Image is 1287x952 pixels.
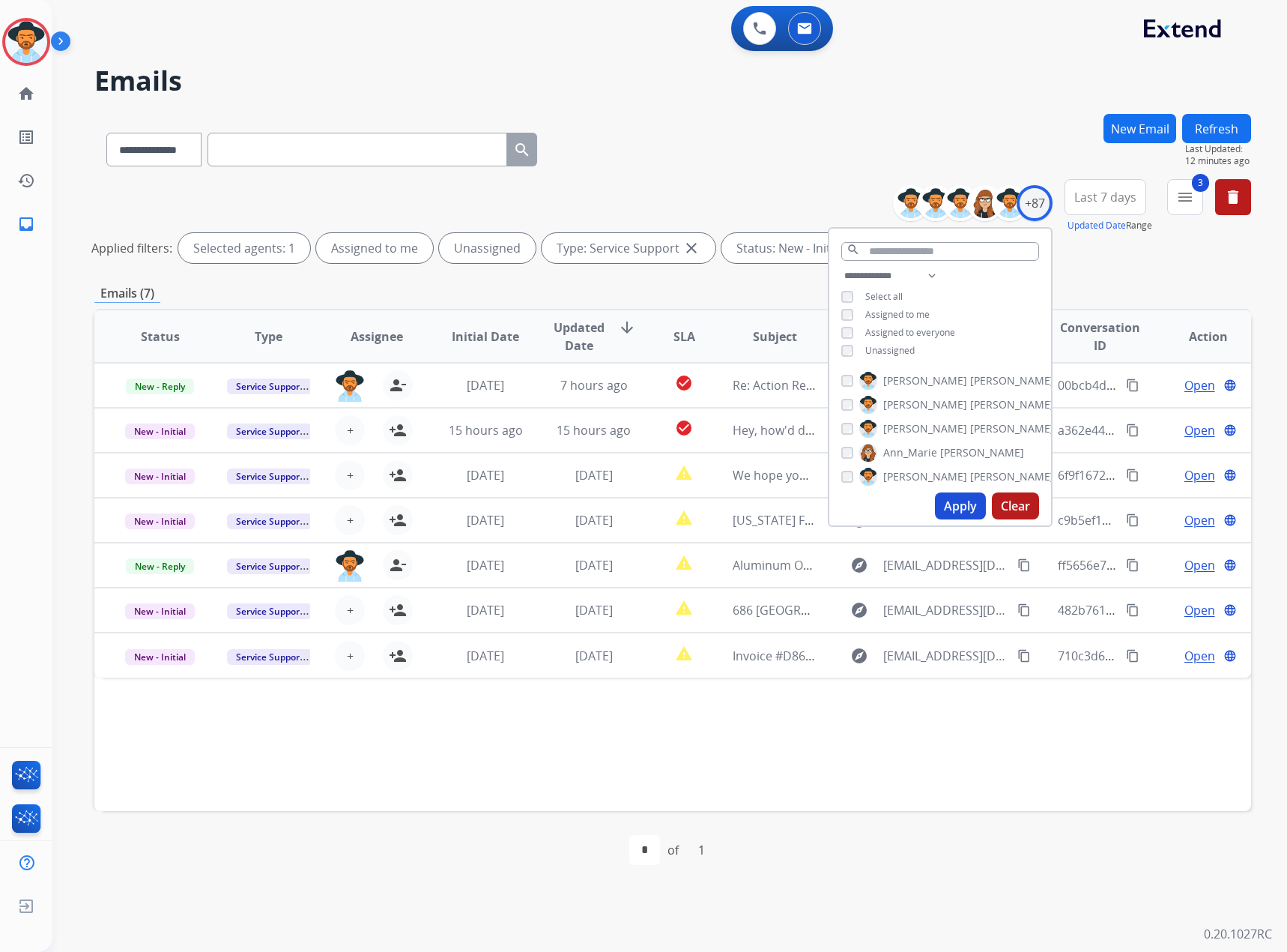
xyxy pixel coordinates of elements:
span: [PERSON_NAME] [883,421,967,436]
span: 686 [GEOGRAPHIC_DATA][PERSON_NAME] 89052 - Work Order New Email Address Update [733,602,1237,618]
span: Open [1184,421,1215,439]
span: [DATE] [467,648,504,664]
span: [PERSON_NAME] [970,373,1054,388]
button: 3 [1167,179,1203,215]
span: 7 hours ago [560,377,628,394]
div: Type: Service Support [542,233,715,263]
h2: Emails [94,66,1251,96]
span: Open [1184,511,1215,529]
span: Assigned to me [865,308,930,321]
span: [DATE] [467,602,504,618]
span: Open [1184,647,1215,665]
mat-icon: explore [850,556,868,574]
span: [DATE] [575,467,613,483]
p: Applied filters: [91,239,172,257]
span: We hope you’re loving it! [733,467,871,483]
span: [DATE] [575,648,613,664]
span: Service Support [227,603,312,619]
mat-icon: person_add [389,601,407,619]
span: [PERSON_NAME] [970,469,1054,484]
mat-icon: check_circle [675,374,693,392]
span: [EMAIL_ADDRESS][DOMAIN_NAME] [883,556,1010,574]
span: Status [141,328,180,346]
mat-icon: list_alt [17,128,35,146]
span: [DATE] [467,557,504,573]
span: 15 hours ago [449,422,523,439]
mat-icon: content_copy [1017,603,1031,617]
span: 3 [1192,174,1209,192]
span: [PERSON_NAME] [940,445,1024,460]
span: + [347,601,354,619]
mat-icon: report_problem [675,464,693,482]
mat-icon: person_add [389,421,407,439]
mat-icon: content_copy [1126,424,1139,437]
mat-icon: content_copy [1126,558,1139,572]
mat-icon: close [682,239,700,257]
mat-icon: delete [1224,188,1242,206]
span: [PERSON_NAME] [970,397,1054,412]
span: Last 7 days [1074,194,1136,200]
span: [DATE] [575,512,613,528]
mat-icon: person_add [389,466,407,484]
mat-icon: content_copy [1017,558,1031,572]
span: [DATE] [467,467,504,483]
button: Refresh [1182,114,1251,143]
mat-icon: content_copy [1126,513,1139,527]
mat-icon: language [1223,649,1237,663]
mat-icon: explore [850,647,868,665]
mat-icon: person_remove [389,556,407,574]
span: [US_STATE] Furniture Technician [733,512,915,528]
button: + [335,641,365,671]
mat-icon: person_add [389,647,407,665]
span: New - Initial [125,424,195,439]
th: Action [1142,310,1251,363]
button: Apply [935,492,986,519]
mat-icon: report_problem [675,645,693,663]
mat-icon: search [847,243,860,256]
button: Updated Date [1068,220,1126,232]
span: Service Support [227,379,312,394]
mat-icon: home [17,85,35,103]
span: + [347,647,354,665]
span: SLA [673,328,695,346]
button: + [335,595,365,625]
div: Status: New - Initial [721,233,879,263]
mat-icon: language [1223,424,1237,437]
span: [PERSON_NAME] [883,469,967,484]
div: Assigned to me [316,233,433,263]
span: Updated Date [552,319,606,355]
mat-icon: content_copy [1126,603,1139,617]
span: Select all [865,290,903,303]
span: Open [1184,601,1215,619]
span: + [347,511,354,529]
mat-icon: person_add [389,511,407,529]
mat-icon: language [1223,558,1237,572]
span: New - Initial [125,469,195,484]
span: Open [1184,466,1215,484]
span: 710c3d6f-03a1-4ba9-8733-7326f55d1194 [1058,648,1284,664]
button: + [335,505,365,535]
div: +87 [1017,185,1053,221]
mat-icon: explore [850,601,868,619]
button: New Email [1103,114,1176,143]
button: + [335,415,365,445]
mat-icon: check_circle [675,419,693,437]
mat-icon: arrow_downward [618,319,636,337]
span: Open [1184,376,1215,394]
img: avatar [5,21,47,63]
span: Unassigned [865,344,915,357]
mat-icon: content_copy [1126,469,1139,482]
mat-icon: content_copy [1126,649,1139,663]
span: [PERSON_NAME] [883,397,967,412]
span: + [347,421,354,439]
span: [PERSON_NAME] [970,421,1054,436]
mat-icon: inbox [17,215,35,233]
mat-icon: content_copy [1017,649,1031,663]
span: Type [255,328,282,346]
p: 0.20.1027RC [1204,925,1272,943]
span: Open [1184,556,1215,574]
img: agent-avatar [335,550,365,582]
span: + [347,466,354,484]
button: Last 7 days [1065,179,1146,215]
span: Service Support [227,513,312,529]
